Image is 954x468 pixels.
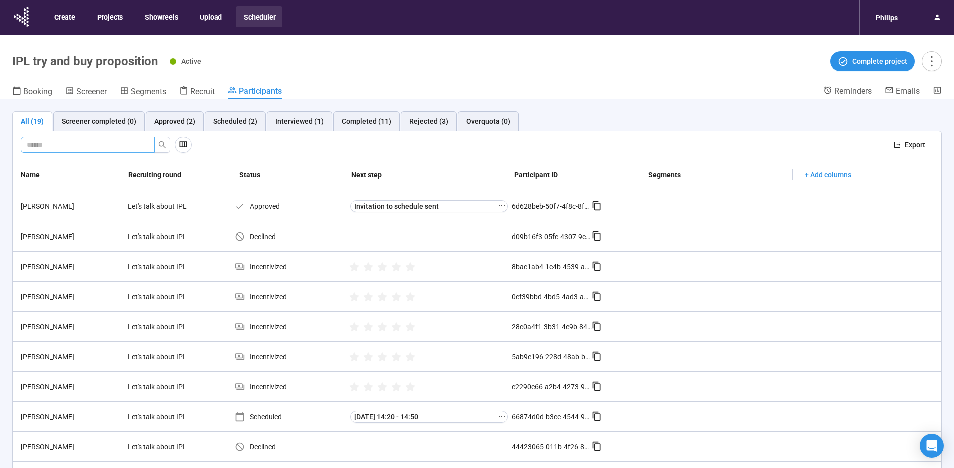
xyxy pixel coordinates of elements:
div: Incentivized [235,291,346,302]
button: Projects [89,6,130,27]
span: star [349,292,359,302]
span: star [391,382,401,392]
span: Complete project [852,56,907,67]
span: + Add columns [805,169,851,180]
a: Reminders [823,86,872,98]
div: Declined [235,441,346,452]
div: d09b16f3-05fc-4307-9c23-4050e40b7d90 [512,231,592,242]
span: star [363,292,373,302]
a: Booking [12,86,52,99]
span: star [363,322,373,332]
div: 44423065-011b-4f26-83de-ad0feecb121e [512,441,592,452]
span: star [405,322,415,332]
button: Complete project [830,51,915,71]
span: star [405,352,415,362]
div: 5ab9e196-228d-48ab-bfc1-799836e206d0 [512,351,592,362]
div: Open Intercom Messenger [920,434,944,458]
span: star [405,292,415,302]
th: Name [13,159,124,191]
button: more [922,51,942,71]
div: Let's talk about IPL [124,407,199,426]
div: [PERSON_NAME] [17,441,124,452]
div: Interviewed (1) [275,116,324,127]
span: Invitation to schedule sent [354,201,439,212]
span: Booking [23,87,52,96]
div: Incentivized [235,351,346,362]
span: star [349,262,359,272]
div: Let's talk about IPL [124,317,199,336]
div: Screener completed (0) [62,116,136,127]
span: export [894,141,901,148]
span: star [405,262,415,272]
span: Recruit [190,87,215,96]
span: star [349,322,359,332]
span: Reminders [834,86,872,96]
div: 6d628beb-50f7-4f8c-8f37-58b87df258f3 [512,201,592,212]
th: Status [235,159,347,191]
div: Let's talk about IPL [124,197,199,216]
span: more [925,54,938,68]
span: star [391,292,401,302]
span: Participants [239,86,282,96]
button: Create [46,6,82,27]
span: star [377,322,387,332]
div: Approved [235,201,346,212]
div: 0cf39bbd-4bd5-4ad3-a67f-1edcd92ddb1e [512,291,592,302]
div: [PERSON_NAME] [17,231,124,242]
button: Showreels [137,6,185,27]
span: ellipsis [498,202,506,210]
div: Let's talk about IPL [124,347,199,366]
span: star [391,262,401,272]
span: star [391,322,401,332]
button: ellipsis [496,200,508,212]
button: search [154,137,170,153]
a: Participants [228,86,282,99]
th: Segments [644,159,793,191]
div: Overquota (0) [466,116,510,127]
div: 28c0a4f1-3b31-4e9b-84b6-5b0a74318cb3 [512,321,592,332]
div: Scheduled (2) [213,116,257,127]
span: star [405,382,415,392]
a: Screener [65,86,107,99]
div: Let's talk about IPL [124,257,199,276]
div: Let's talk about IPL [124,227,199,246]
button: Invitation to schedule sent [350,200,496,212]
button: ellipsis [496,411,508,423]
span: [DATE] 14:20 - 14:50 [354,411,418,422]
th: Next step [347,159,511,191]
span: ellipsis [498,412,506,420]
a: Segments [120,86,166,99]
div: Scheduled [235,411,346,422]
div: All (19) [21,116,44,127]
span: star [349,382,359,392]
div: Declined [235,231,346,242]
span: star [377,292,387,302]
h1: IPL try and buy proposition [12,54,158,68]
a: Recruit [179,86,215,99]
div: [PERSON_NAME] [17,291,124,302]
div: Let's talk about IPL [124,437,199,456]
div: Let's talk about IPL [124,287,199,306]
button: Upload [192,6,229,27]
a: Emails [885,86,920,98]
span: star [391,352,401,362]
div: Rejected (3) [409,116,448,127]
span: search [158,141,166,149]
div: [PERSON_NAME] [17,411,124,422]
span: star [377,352,387,362]
div: Incentivized [235,321,346,332]
button: + Add columns [797,167,859,183]
span: Screener [76,87,107,96]
div: [PERSON_NAME] [17,321,124,332]
div: 66874d0d-b3ce-4544-94b2-cb19ea1bb214 [512,411,592,422]
div: [PERSON_NAME] [17,261,124,272]
span: Export [905,139,925,150]
div: 8bac1ab4-1c4b-4539-aa97-7b5ce7642d28 [512,261,592,272]
span: star [363,382,373,392]
div: Let's talk about IPL [124,377,199,396]
span: star [349,352,359,362]
th: Recruiting round [124,159,236,191]
th: Participant ID [510,159,644,191]
button: exportExport [886,137,933,153]
span: Active [181,57,201,65]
